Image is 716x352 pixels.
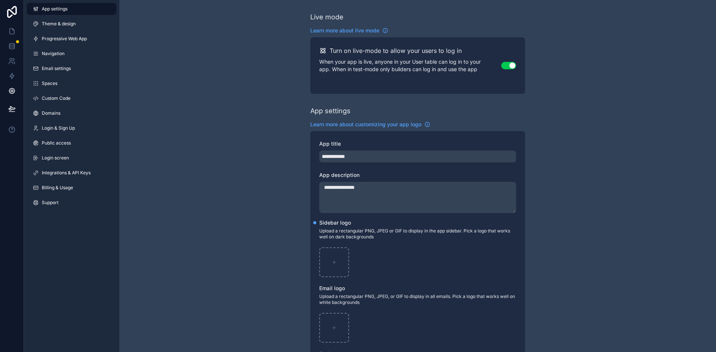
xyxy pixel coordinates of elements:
span: Support [42,200,59,206]
a: Theme & design [27,18,116,30]
span: Custom Code [42,95,70,101]
span: Navigation [42,51,65,57]
a: Public access [27,137,116,149]
a: Learn more about customizing your app logo [310,121,430,128]
a: Progressive Web App [27,33,116,45]
a: Spaces [27,77,116,89]
span: Upload a rectangular PNG, JPEG, or GIF to display in all emails. Pick a logo that works well on w... [319,294,516,305]
div: Live mode [310,12,343,22]
a: Support [27,197,116,209]
p: When your app is live, anyone in your User table can log in to your app. When in test-mode only b... [319,58,501,73]
span: Spaces [42,80,57,86]
span: Upload a rectangular PNG, JPEG or GIF to display in the app sidebar. Pick a logo that works well ... [319,228,516,240]
span: Integrations & API Keys [42,170,91,176]
span: Email settings [42,66,71,72]
span: Theme & design [42,21,76,27]
span: Progressive Web App [42,36,87,42]
a: Navigation [27,48,116,60]
a: App settings [27,3,116,15]
a: Login screen [27,152,116,164]
span: Sidebar logo [319,219,351,226]
span: Learn more about live mode [310,27,379,34]
a: Custom Code [27,92,116,104]
a: Login & Sign Up [27,122,116,134]
span: App description [319,172,359,178]
span: Public access [42,140,71,146]
span: App title [319,140,341,147]
span: Billing & Usage [42,185,73,191]
a: Domains [27,107,116,119]
span: Learn more about customizing your app logo [310,121,421,128]
span: App settings [42,6,67,12]
div: App settings [310,106,351,116]
span: Email logo [319,285,345,291]
a: Email settings [27,63,116,74]
span: Domains [42,110,60,116]
a: Integrations & API Keys [27,167,116,179]
span: Login & Sign Up [42,125,75,131]
h2: Turn on live-mode to allow your users to log in [330,46,462,55]
a: Billing & Usage [27,182,116,194]
span: Login screen [42,155,69,161]
a: Learn more about live mode [310,27,388,34]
